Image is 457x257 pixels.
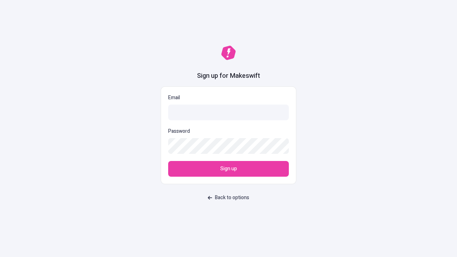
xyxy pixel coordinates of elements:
span: Back to options [215,194,249,202]
h1: Sign up for Makeswift [197,71,260,81]
input: Email [168,105,289,120]
p: Email [168,94,289,102]
p: Password [168,127,190,135]
span: Sign up [220,165,237,173]
button: Back to options [204,191,253,204]
button: Sign up [168,161,289,177]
